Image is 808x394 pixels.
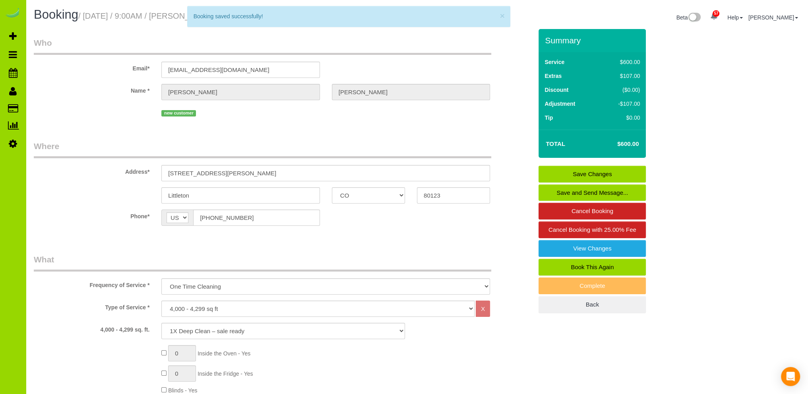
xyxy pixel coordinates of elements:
[161,62,320,78] input: Email*
[34,8,78,21] span: Booking
[28,165,155,176] label: Address*
[161,84,320,100] input: First Name*
[34,140,491,158] legend: Where
[193,210,320,226] input: Phone*
[539,240,646,257] a: View Changes
[676,14,701,21] a: Beta
[544,72,562,80] label: Extras
[161,187,320,204] input: City*
[727,14,743,21] a: Help
[161,110,196,116] span: new customer
[417,187,490,204] input: Zip Code*
[544,58,564,66] label: Service
[78,12,254,20] small: / [DATE] / 9:00AM / [PERSON_NAME]
[548,226,636,233] span: Cancel Booking with 25.00% Fee
[194,12,504,20] div: Booking saved successfully!
[713,10,719,17] span: 57
[539,296,646,313] a: Back
[601,58,640,66] div: $600.00
[539,203,646,219] a: Cancel Booking
[332,84,490,100] input: Last Name*
[539,259,646,276] a: Book This Again
[593,141,639,148] h4: $600.00
[28,301,155,311] label: Type of Service *
[5,8,21,19] img: Automaid Logo
[601,72,640,80] div: $107.00
[539,166,646,182] a: Save Changes
[500,12,505,20] button: ×
[544,114,553,122] label: Tip
[706,8,722,25] a: 57
[545,36,642,45] h3: Summary
[601,100,640,108] div: -$107.00
[539,221,646,238] a: Cancel Booking with 25.00% Fee
[544,86,568,94] label: Discount
[601,86,640,94] div: ($0.00)
[546,140,565,147] strong: Total
[34,37,491,55] legend: Who
[28,62,155,72] label: Email*
[601,114,640,122] div: $0.00
[544,100,575,108] label: Adjustment
[28,323,155,334] label: 4,000 - 4,299 sq. ft.
[198,350,250,357] span: Inside the Oven - Yes
[28,210,155,220] label: Phone*
[168,387,197,394] span: Blinds - Yes
[28,84,155,95] label: Name *
[781,367,800,386] div: Open Intercom Messenger
[688,13,701,23] img: New interface
[198,371,253,377] span: Inside the Fridge - Yes
[748,14,798,21] a: [PERSON_NAME]
[539,184,646,201] a: Save and Send Message...
[28,278,155,289] label: Frequency of Service *
[34,254,491,272] legend: What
